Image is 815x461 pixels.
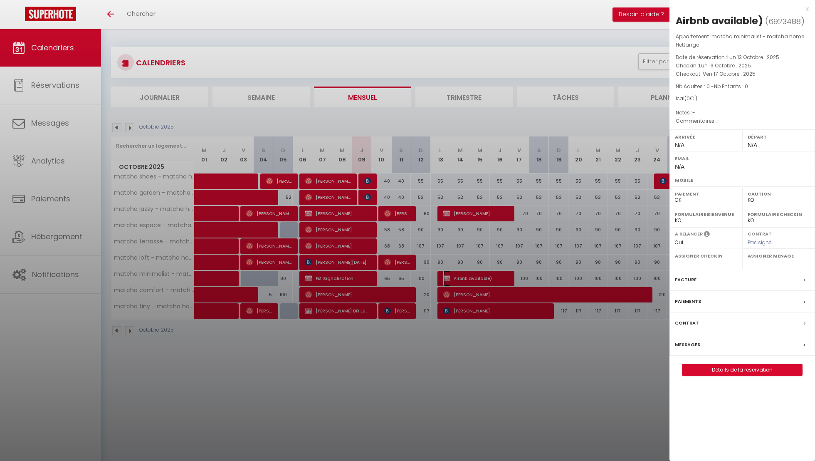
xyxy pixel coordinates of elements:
[692,109,695,116] span: -
[717,117,720,124] span: -
[699,62,751,69] span: Lun 13 Octobre . 2025
[687,95,690,102] span: 0
[682,364,802,375] a: Détails de la réservation
[727,54,779,61] span: Lun 13 Octobre . 2025
[676,32,809,49] p: Appartement :
[675,164,684,170] span: N/A
[675,252,737,260] label: Assigner Checkin
[684,95,697,102] span: ( € )
[748,252,810,260] label: Assigner Menage
[675,133,737,141] label: Arrivée
[676,62,809,70] p: Checkin :
[676,53,809,62] p: Date de réservation :
[748,190,810,198] label: Caution
[748,133,810,141] label: Départ
[676,83,748,90] span: Nb Adultes : 0 -
[748,230,772,236] label: Contrat
[676,14,763,27] div: Airbnb available)
[676,70,809,78] p: Checkout :
[675,190,737,198] label: Paiement
[703,70,756,77] span: Ven 17 Octobre . 2025
[676,95,809,103] div: Ical
[676,33,804,48] span: matcha minimalist - matcha home Hettange
[675,275,696,284] label: Facture
[675,154,810,163] label: Email
[675,297,701,306] label: Paiements
[704,230,710,240] i: Sélectionner OUI si vous souhaiter envoyer les séquences de messages post-checkout
[669,4,809,14] div: x
[676,109,809,117] p: Notes :
[675,230,703,238] label: A relancer
[768,16,801,27] span: 6923488
[675,210,737,218] label: Formulaire Bienvenue
[675,340,700,349] label: Messages
[748,142,757,149] span: N/A
[675,142,684,149] span: N/A
[765,15,805,27] span: ( )
[714,83,748,90] span: Nb Enfants : 0
[675,319,699,327] label: Contrat
[748,239,772,246] span: Pas signé
[675,176,810,184] label: Mobile
[682,364,803,376] button: Détails de la réservation
[748,210,810,218] label: Formulaire Checkin
[676,117,809,125] p: Commentaires :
